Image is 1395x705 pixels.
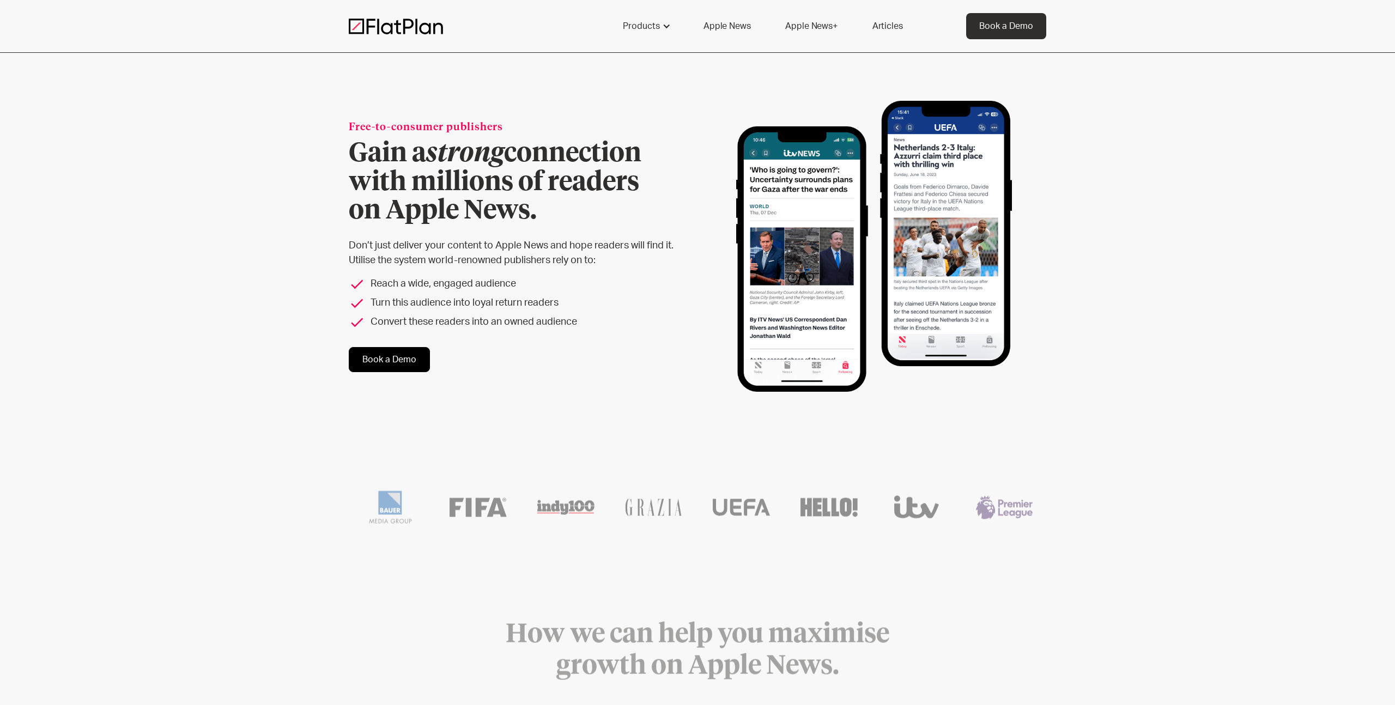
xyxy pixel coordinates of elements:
[979,20,1033,33] div: Book a Demo
[966,13,1046,39] a: Book a Demo
[488,619,907,682] h2: How we can help you maximise growth on Apple News.
[426,141,504,167] em: strong
[623,20,660,33] div: Products
[690,13,763,39] a: Apple News
[772,13,850,39] a: Apple News+
[349,239,693,268] p: Don’t just deliver your content to Apple News and hope readers will find it. Utilise the system w...
[859,13,916,39] a: Articles
[349,315,693,330] li: Convert these readers into an owned audience
[610,13,682,39] div: Products
[349,347,430,372] a: Book a Demo
[349,139,693,226] h1: Gain a connection with millions of readers on Apple News.
[349,277,693,291] li: Reach a wide, engaged audience
[349,120,693,135] div: Free-to-consumer publishers
[349,296,693,311] li: Turn this audience into loyal return readers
